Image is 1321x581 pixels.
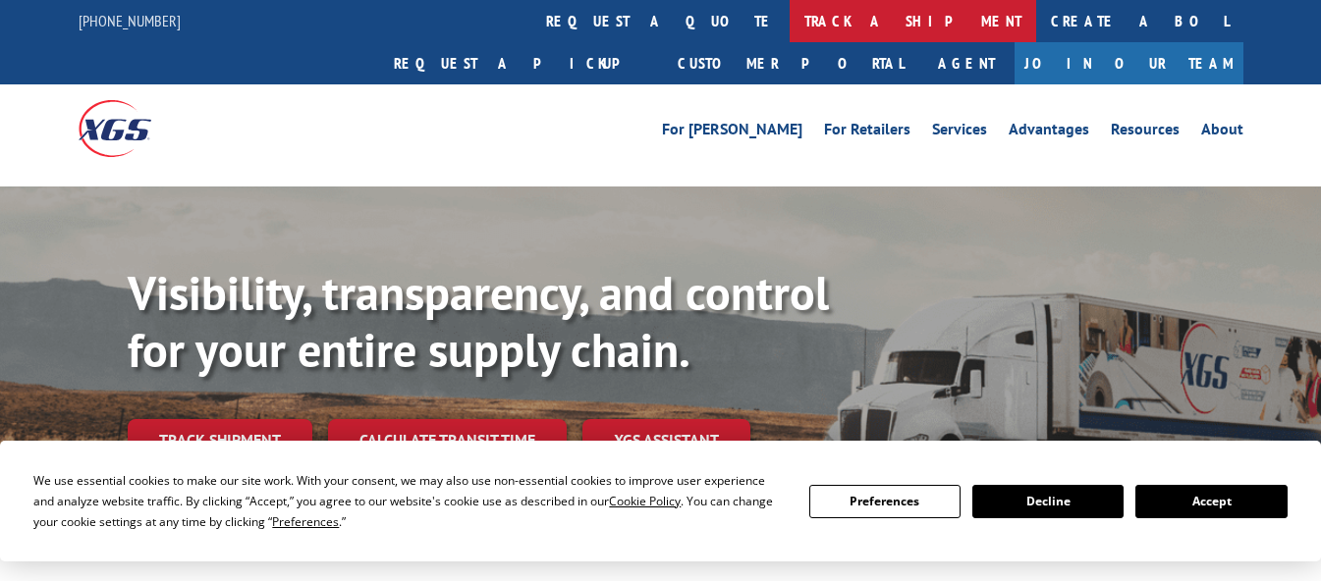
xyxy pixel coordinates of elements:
[1135,485,1287,518] button: Accept
[662,122,802,143] a: For [PERSON_NAME]
[79,11,181,30] a: [PHONE_NUMBER]
[972,485,1124,518] button: Decline
[1201,122,1243,143] a: About
[272,513,339,530] span: Preferences
[379,42,663,84] a: Request a pickup
[1015,42,1243,84] a: Join Our Team
[128,419,312,460] a: Track shipment
[932,122,987,143] a: Services
[128,262,829,380] b: Visibility, transparency, and control for your entire supply chain.
[582,419,750,461] a: XGS ASSISTANT
[609,493,681,509] span: Cookie Policy
[918,42,1015,84] a: Agent
[824,122,910,143] a: For Retailers
[1111,122,1180,143] a: Resources
[328,419,567,461] a: Calculate transit time
[809,485,961,518] button: Preferences
[33,470,785,532] div: We use essential cookies to make our site work. With your consent, we may also use non-essential ...
[663,42,918,84] a: Customer Portal
[1009,122,1089,143] a: Advantages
